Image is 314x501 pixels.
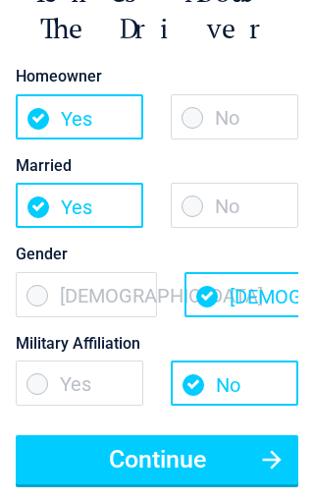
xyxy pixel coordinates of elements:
[171,183,298,228] span: No
[16,330,298,357] label: Military Affiliation
[16,361,143,406] span: Yes
[16,183,143,228] span: Yes
[16,435,298,484] button: Continue
[171,361,298,406] span: No
[16,63,298,89] label: Homeowner
[16,272,157,317] span: [DEMOGRAPHIC_DATA]
[16,241,298,267] label: Gender
[16,152,298,179] label: Married
[171,94,298,139] span: No
[16,94,143,139] span: Yes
